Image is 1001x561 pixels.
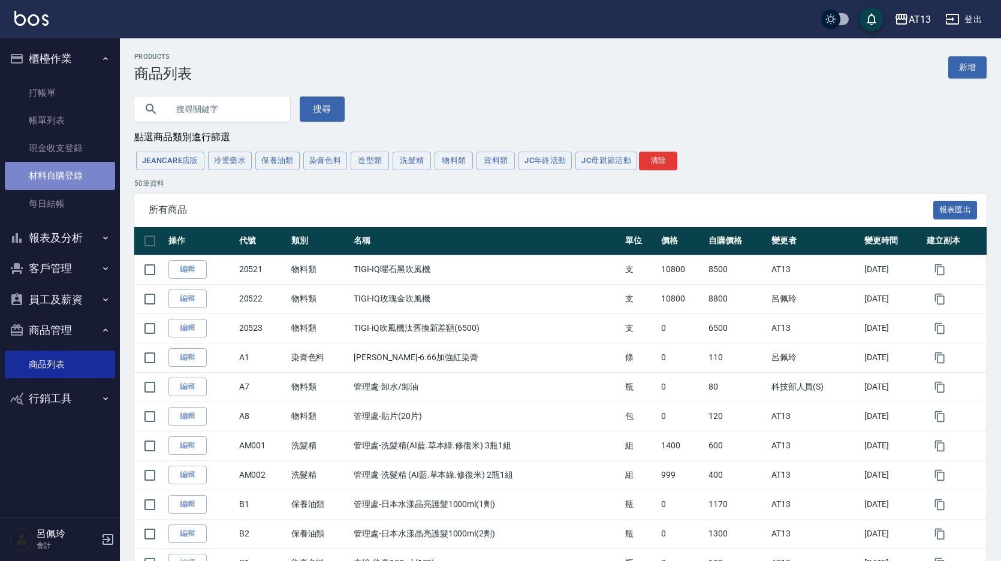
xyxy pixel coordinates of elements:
p: 50 筆資料 [134,178,987,189]
td: B2 [236,519,288,548]
td: 組 [622,460,658,490]
td: 染膏色料 [288,343,351,372]
button: 報表及分析 [5,222,115,254]
td: AM002 [236,460,288,490]
h3: 商品列表 [134,65,192,82]
td: 支 [622,284,658,313]
a: 編輯 [168,260,207,279]
td: 管理處-貼片(20片) [351,402,622,431]
button: 洗髮精 [393,152,431,170]
button: 物料類 [435,152,473,170]
td: 20523 [236,313,288,343]
td: TIGI-IQ曜石黑吹風機 [351,255,622,284]
th: 建立副本 [924,227,987,255]
td: 洗髮精 [288,431,351,460]
td: A8 [236,402,288,431]
a: 商品列表 [5,351,115,378]
td: 瓶 [622,519,658,548]
a: 編輯 [168,466,207,484]
button: 染膏色料 [303,152,348,170]
button: 客戶管理 [5,253,115,284]
td: B1 [236,490,288,519]
td: 支 [622,313,658,343]
a: 材料自購登錄 [5,162,115,189]
td: [DATE] [861,284,924,313]
a: 編輯 [168,319,207,337]
button: 搜尋 [300,96,345,122]
td: 999 [658,460,705,490]
button: JC年終活動 [518,152,572,170]
td: 瓶 [622,372,658,402]
td: 支 [622,255,658,284]
td: AT13 [768,519,861,548]
td: TIGI-iQ吹風機汰舊換新差額(6500) [351,313,622,343]
a: 編輯 [168,495,207,514]
td: AT13 [768,460,861,490]
a: 編輯 [168,524,207,543]
td: 0 [658,490,705,519]
a: 新增 [948,56,987,79]
td: 物料類 [288,372,351,402]
th: 操作 [165,227,236,255]
th: 變更者 [768,227,861,255]
th: 名稱 [351,227,622,255]
td: TIGI-IQ玫瑰金吹風機 [351,284,622,313]
p: 會計 [37,540,98,551]
th: 類別 [288,227,351,255]
td: 管理處-卸水/卸油 [351,372,622,402]
td: 呂佩玲 [768,343,861,372]
th: 自購價格 [705,227,768,255]
td: 20522 [236,284,288,313]
td: 1400 [658,431,705,460]
th: 代號 [236,227,288,255]
button: 保養油類 [255,152,300,170]
td: [DATE] [861,372,924,402]
a: 編輯 [168,348,207,367]
td: A7 [236,372,288,402]
a: 編輯 [168,436,207,455]
td: 400 [705,460,768,490]
td: 呂佩玲 [768,284,861,313]
td: [DATE] [861,343,924,372]
td: [DATE] [861,490,924,519]
td: AT13 [768,313,861,343]
h2: Products [134,53,192,61]
a: 現金收支登錄 [5,134,115,162]
td: 120 [705,402,768,431]
button: 造型類 [351,152,389,170]
td: 管理處-洗髮精(AI藍.草本綠.修復米) 3瓶1組 [351,431,622,460]
td: 1300 [705,519,768,548]
td: 110 [705,343,768,372]
td: 1170 [705,490,768,519]
h5: 呂佩玲 [37,528,98,540]
img: Person [10,527,34,551]
td: [DATE] [861,255,924,284]
td: 10800 [658,255,705,284]
td: AT13 [768,402,861,431]
td: 物料類 [288,313,351,343]
a: 編輯 [168,378,207,396]
a: 每日結帳 [5,190,115,218]
td: 6500 [705,313,768,343]
input: 搜尋關鍵字 [168,93,281,125]
th: 變更時間 [861,227,924,255]
button: 商品管理 [5,315,115,346]
td: [DATE] [861,519,924,548]
td: 物料類 [288,402,351,431]
td: 組 [622,431,658,460]
button: save [860,7,884,31]
th: 單位 [622,227,658,255]
a: 帳單列表 [5,107,115,134]
td: 管理處-洗髮精 (AI藍.草本綠.修復米) 2瓶1組 [351,460,622,490]
button: 冷燙藥水 [208,152,252,170]
td: 物料類 [288,284,351,313]
button: JeanCare店販 [136,152,204,170]
td: 保養油類 [288,519,351,548]
td: 保養油類 [288,490,351,519]
td: 20521 [236,255,288,284]
td: 科技部人員(S) [768,372,861,402]
td: 洗髮精 [288,460,351,490]
td: 0 [658,519,705,548]
td: [PERSON_NAME]-6.66加強紅染膏 [351,343,622,372]
td: 物料類 [288,255,351,284]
